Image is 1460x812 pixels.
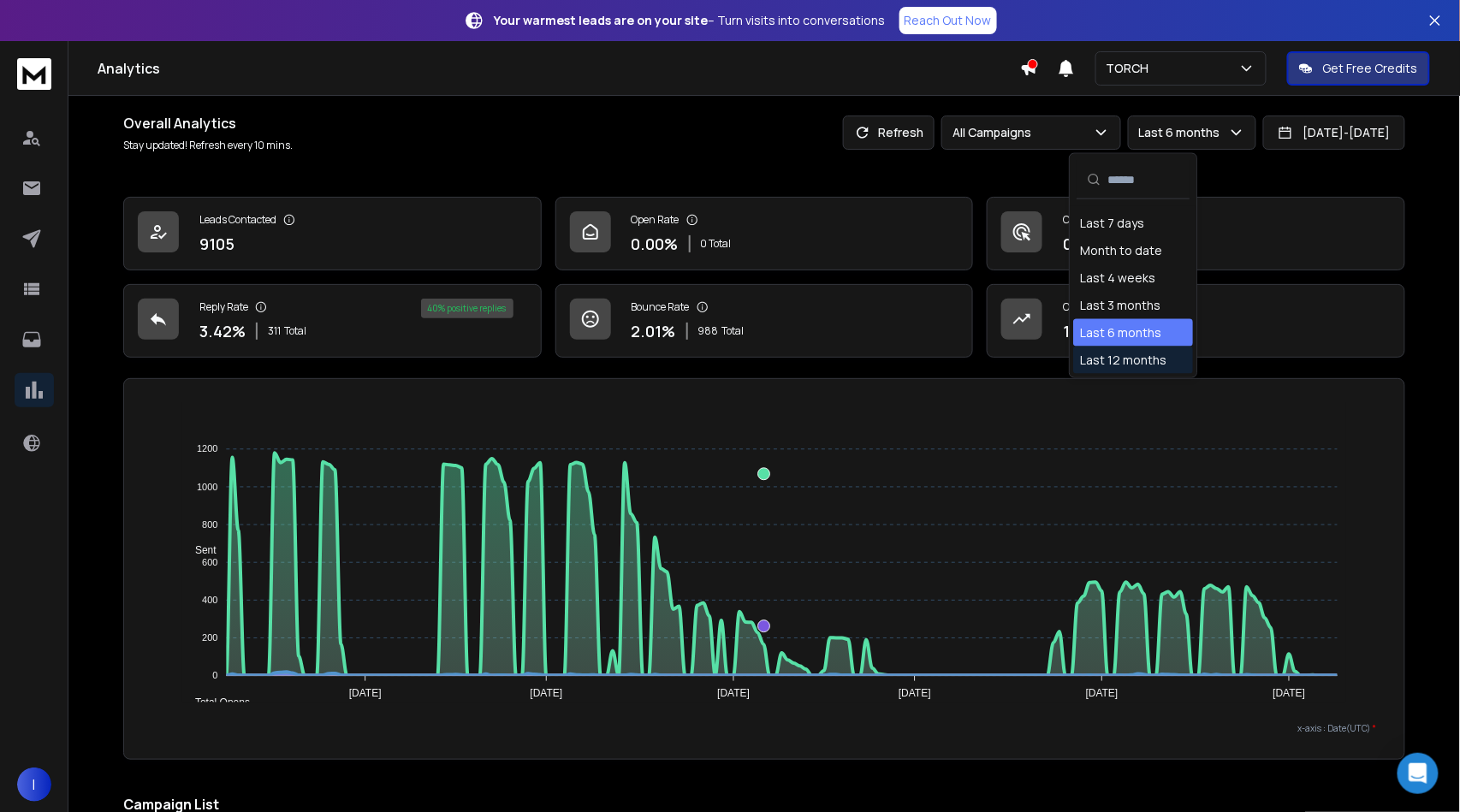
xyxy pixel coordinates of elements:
span: Total [722,324,745,338]
p: 3.42 % [199,319,246,343]
tspan: 1000 [197,482,217,492]
p: 0.00 % [1063,232,1110,256]
p: Reach Out Now [905,12,992,29]
p: Leads Contacted [199,213,276,227]
p: Refresh [878,124,923,141]
div: Last 4 weeks [1080,270,1155,287]
a: Reach Out Now [899,7,997,34]
p: Reply Rate [199,300,248,314]
a: Leads Contacted9105 [123,197,542,270]
tspan: [DATE] [349,687,382,699]
tspan: [DATE] [1273,687,1306,699]
button: Refresh [843,116,935,150]
span: Sent [182,544,217,556]
strong: Your warmest leads are on your site [495,12,709,28]
p: Open Rate [632,213,680,227]
p: 0.00 % [632,232,679,256]
div: Last 7 days [1080,215,1144,232]
a: Bounce Rate2.01%988Total [555,284,974,358]
span: 311 [268,324,281,338]
tspan: [DATE] [531,687,563,699]
tspan: 400 [202,595,217,605]
a: Opportunities124$185628 [987,284,1405,358]
button: I [17,768,51,802]
img: logo [17,58,51,90]
a: Reply Rate3.42%311Total40% positive replies [123,284,542,358]
p: Last 6 months [1139,124,1227,141]
a: Click Rate0.00%0 Total [987,197,1405,270]
h1: Overall Analytics [123,113,293,133]
div: Last 6 months [1080,324,1161,341]
span: 988 [698,324,719,338]
span: Total [284,324,306,338]
div: Last 3 months [1080,297,1160,314]
tspan: 0 [212,671,217,681]
h1: Analytics [98,58,1020,79]
p: Opportunities [1063,300,1127,314]
p: Click Rate [1063,213,1108,227]
a: Open Rate0.00%0 Total [555,197,974,270]
button: Get Free Credits [1287,51,1430,86]
span: Total Opens [182,696,250,708]
p: x-axis : Date(UTC) [151,722,1377,735]
div: Last 12 months [1080,352,1166,369]
p: Stay updated! Refresh every 10 mins. [123,139,293,152]
tspan: 1200 [197,444,217,454]
tspan: [DATE] [1086,687,1119,699]
p: 9105 [199,232,234,256]
tspan: [DATE] [899,687,931,699]
tspan: 800 [202,519,217,530]
p: 0 Total [701,237,732,251]
div: Month to date [1080,242,1162,259]
p: Get Free Credits [1323,60,1418,77]
p: Bounce Rate [632,300,690,314]
div: 40 % positive replies [421,299,513,318]
button: [DATE]-[DATE] [1263,116,1405,150]
tspan: 200 [202,633,217,643]
tspan: [DATE] [717,687,750,699]
p: – Turn visits into conversations [495,12,886,29]
tspan: 600 [202,557,217,567]
p: TORCH [1107,60,1156,77]
p: All Campaigns [953,124,1038,141]
p: 2.01 % [632,319,676,343]
div: Open Intercom Messenger [1398,753,1439,794]
p: 124 [1063,319,1089,343]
